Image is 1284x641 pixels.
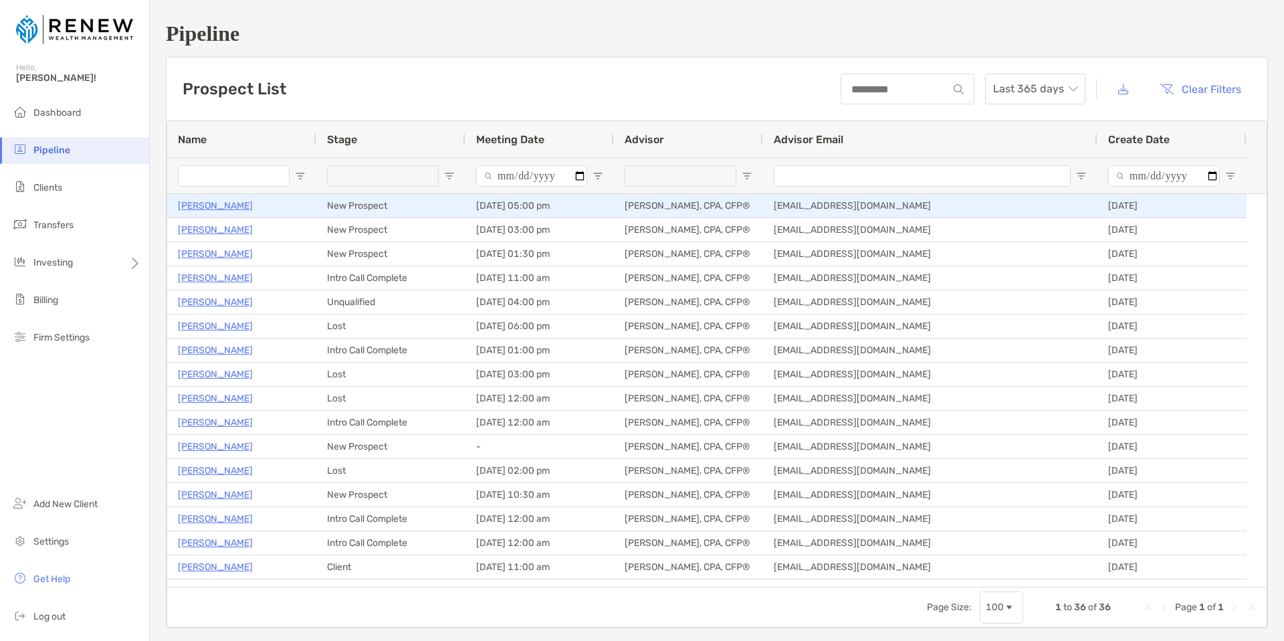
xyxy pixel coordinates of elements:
[33,182,62,193] span: Clients
[327,133,357,146] span: Stage
[614,459,763,482] div: [PERSON_NAME], CPA, CFP®
[1097,339,1247,362] div: [DATE]
[614,507,763,531] div: [PERSON_NAME], CPA, CFP®
[178,294,253,310] a: [PERSON_NAME]
[614,218,763,242] div: [PERSON_NAME], CPA, CFP®
[316,290,465,314] div: Unqualified
[178,414,253,431] a: [PERSON_NAME]
[1097,411,1247,434] div: [DATE]
[763,242,1097,266] div: [EMAIL_ADDRESS][DOMAIN_NAME]
[1097,218,1247,242] div: [DATE]
[1099,602,1111,613] span: 36
[1055,602,1061,613] span: 1
[614,435,763,458] div: [PERSON_NAME], CPA, CFP®
[178,511,253,527] a: [PERSON_NAME]
[465,483,614,507] div: [DATE] 10:30 am
[1074,602,1086,613] span: 36
[178,583,253,600] p: [PERSON_NAME]
[12,291,28,307] img: billing icon
[33,145,70,156] span: Pipeline
[476,165,587,187] input: Meeting Date Filter Input
[178,486,253,503] p: [PERSON_NAME]
[1097,531,1247,555] div: [DATE]
[465,507,614,531] div: [DATE] 12:00 am
[316,435,465,458] div: New Prospect
[465,194,614,217] div: [DATE] 05:00 pm
[1088,602,1097,613] span: of
[614,266,763,290] div: [PERSON_NAME], CPA, CFP®
[33,107,81,118] span: Dashboard
[316,242,465,266] div: New Prospect
[178,270,253,286] a: [PERSON_NAME]
[614,531,763,555] div: [PERSON_NAME], CPA, CFP®
[465,579,614,603] div: [DATE] 10:00 am
[1150,74,1251,104] button: Clear Filters
[465,242,614,266] div: [DATE] 01:30 pm
[1063,602,1072,613] span: to
[178,246,253,262] a: [PERSON_NAME]
[614,555,763,579] div: [PERSON_NAME], CPA, CFP®
[614,290,763,314] div: [PERSON_NAME], CPA, CFP®
[33,294,58,306] span: Billing
[316,507,465,531] div: Intro Call Complete
[178,559,253,575] a: [PERSON_NAME]
[178,462,253,479] a: [PERSON_NAME]
[614,363,763,386] div: [PERSON_NAME], CPA, CFP®
[1097,242,1247,266] div: [DATE]
[183,80,286,98] h3: Prospect List
[1218,602,1224,613] span: 1
[1245,602,1256,613] div: Last Page
[12,104,28,120] img: dashboard icon
[593,171,603,181] button: Open Filter Menu
[763,555,1097,579] div: [EMAIL_ADDRESS][DOMAIN_NAME]
[1097,579,1247,603] div: [DATE]
[954,84,964,94] img: input icon
[986,602,1004,613] div: 100
[763,435,1097,458] div: [EMAIL_ADDRESS][DOMAIN_NAME]
[12,141,28,157] img: pipeline icon
[1076,171,1087,181] button: Open Filter Menu
[316,218,465,242] div: New Prospect
[295,171,306,181] button: Open Filter Menu
[178,221,253,238] a: [PERSON_NAME]
[1108,165,1220,187] input: Create Date Filter Input
[465,290,614,314] div: [DATE] 04:00 pm
[12,179,28,195] img: clients icon
[763,531,1097,555] div: [EMAIL_ADDRESS][DOMAIN_NAME]
[178,366,253,383] a: [PERSON_NAME]
[316,266,465,290] div: Intro Call Complete
[1159,602,1170,613] div: Previous Page
[614,411,763,434] div: [PERSON_NAME], CPA, CFP®
[993,74,1077,104] span: Last 365 days
[16,72,141,84] span: [PERSON_NAME]!
[1097,266,1247,290] div: [DATE]
[614,483,763,507] div: [PERSON_NAME], CPA, CFP®
[178,438,253,455] a: [PERSON_NAME]
[742,171,752,181] button: Open Filter Menu
[178,535,253,551] a: [PERSON_NAME]
[12,570,28,586] img: get-help icon
[1097,387,1247,410] div: [DATE]
[465,411,614,434] div: [DATE] 12:00 am
[316,555,465,579] div: Client
[614,339,763,362] div: [PERSON_NAME], CPA, CFP®
[465,555,614,579] div: [DATE] 11:00 am
[33,498,98,510] span: Add New Client
[316,387,465,410] div: Lost
[444,171,455,181] button: Open Filter Menu
[178,390,253,407] a: [PERSON_NAME]
[166,21,1268,46] h1: Pipeline
[614,579,763,603] div: [PERSON_NAME], CPA, CFP®
[33,332,90,343] span: Firm Settings
[178,197,253,214] a: [PERSON_NAME]
[1097,507,1247,531] div: [DATE]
